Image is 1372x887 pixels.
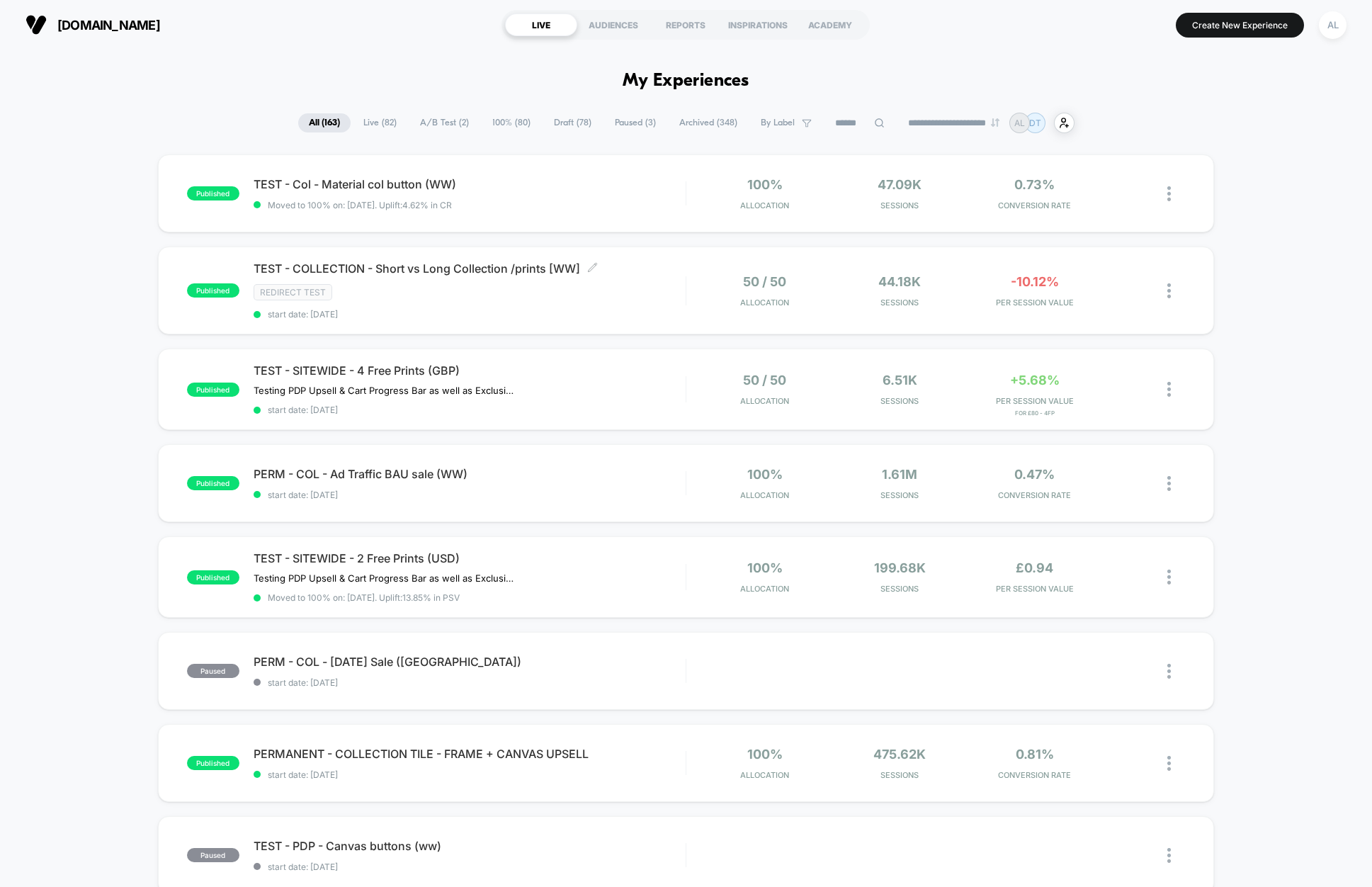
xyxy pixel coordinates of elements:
[543,113,602,132] span: Draft ( 78 )
[577,13,650,36] div: AUDIENCES
[254,655,686,669] span: PERM - COL - [DATE] Sale ([GEOGRAPHIC_DATA])
[1016,747,1054,762] span: 0.81%
[970,200,1099,210] span: CONVERSION RATE
[1011,274,1059,289] span: -10.12%
[187,756,239,770] span: published
[761,118,795,128] span: By Label
[1167,848,1171,863] img: close
[882,467,917,482] span: 1.61M
[482,113,541,132] span: 100% ( 80 )
[268,200,452,210] span: Moved to 100% on: [DATE] . Uplift: 4.62% in CR
[874,560,926,575] span: 199.68k
[740,490,789,500] span: Allocation
[1176,13,1304,38] button: Create New Experience
[743,373,786,388] span: 50 / 50
[298,113,351,132] span: All ( 163 )
[187,383,239,397] span: published
[57,18,160,33] span: [DOMAIN_NAME]
[254,677,686,688] span: start date: [DATE]
[873,747,926,762] span: 475.62k
[878,177,922,192] span: 47.09k
[1167,570,1171,584] img: close
[1167,664,1171,679] img: close
[970,409,1099,417] span: for £80 - 4FP
[21,13,164,36] button: [DOMAIN_NAME]
[970,396,1099,406] span: PER SESSION VALUE
[970,770,1099,780] span: CONVERSION RATE
[740,298,789,307] span: Allocation
[740,770,789,780] span: Allocation
[1167,382,1171,397] img: close
[991,118,999,127] img: end
[722,13,794,36] div: INSPIRATIONS
[883,373,917,388] span: 6.51k
[747,560,783,575] span: 100%
[254,467,686,481] span: PERM - COL - Ad Traffic BAU sale (WW)
[353,113,407,132] span: Live ( 82 )
[604,113,667,132] span: Paused ( 3 )
[187,664,239,678] span: paused
[254,839,686,853] span: TEST - PDP - Canvas buttons (ww)
[268,592,460,603] span: Moved to 100% on: [DATE] . Uplift: 13.85% in PSV
[1315,11,1351,40] button: AL
[254,309,686,320] span: start date: [DATE]
[187,570,239,584] span: published
[254,861,686,872] span: start date: [DATE]
[747,467,783,482] span: 100%
[740,584,789,594] span: Allocation
[1167,756,1171,771] img: close
[836,298,964,307] span: Sessions
[743,274,786,289] span: 50 / 50
[254,385,516,396] span: Testing PDP Upsell & Cart Progress Bar as well as Exclusive Free Prints in the Cart
[669,113,748,132] span: Archived ( 348 )
[740,200,789,210] span: Allocation
[1319,11,1347,39] div: AL
[794,13,866,36] div: ACADEMY
[1167,476,1171,491] img: close
[254,572,516,584] span: Testing PDP Upsell & Cart Progress Bar as well as Exclusive Free Prints in the Cart
[25,14,47,35] img: Visually logo
[970,490,1099,500] span: CONVERSION RATE
[836,490,964,500] span: Sessions
[254,769,686,780] span: start date: [DATE]
[1016,560,1053,575] span: £0.94
[836,584,964,594] span: Sessions
[650,13,722,36] div: REPORTS
[409,113,480,132] span: A/B Test ( 2 )
[254,261,686,276] span: TEST - COLLECTION - Short vs Long Collection /prints [WW]
[254,490,686,500] span: start date: [DATE]
[1029,118,1041,128] p: DT
[187,848,239,862] span: paused
[1014,467,1055,482] span: 0.47%
[878,274,921,289] span: 44.18k
[254,363,686,378] span: TEST - SITEWIDE - 4 Free Prints (GBP)
[254,284,332,300] span: Redirect Test
[1014,177,1055,192] span: 0.73%
[836,200,964,210] span: Sessions
[740,396,789,406] span: Allocation
[254,405,686,415] span: start date: [DATE]
[836,396,964,406] span: Sessions
[747,747,783,762] span: 100%
[970,584,1099,594] span: PER SESSION VALUE
[1167,283,1171,298] img: close
[970,298,1099,307] span: PER SESSION VALUE
[836,770,964,780] span: Sessions
[1010,373,1060,388] span: +5.68%
[1014,118,1025,128] p: AL
[187,283,239,298] span: published
[254,551,686,565] span: TEST - SITEWIDE - 2 Free Prints (USD)
[254,177,686,191] span: TEST - Col - Material col button (WW)
[254,747,686,761] span: PERMANENT - COLLECTION TILE - FRAME + CANVAS UPSELL
[505,13,577,36] div: LIVE
[747,177,783,192] span: 100%
[1167,186,1171,201] img: close
[187,186,239,200] span: published
[623,71,749,91] h1: My Experiences
[187,476,239,490] span: published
